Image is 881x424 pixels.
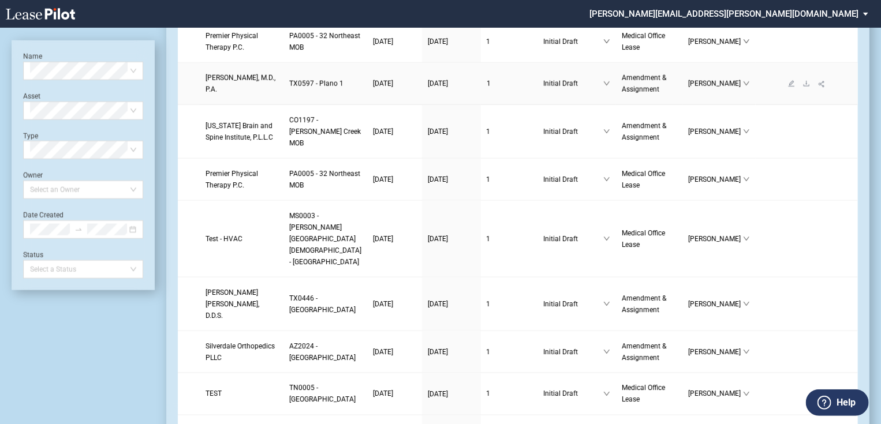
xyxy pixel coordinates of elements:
[289,30,361,53] a: PA0005 - 32 Northeast MOB
[206,168,278,191] a: Premier Physical Therapy P.C.
[428,78,475,89] a: [DATE]
[603,176,610,183] span: down
[428,126,475,137] a: [DATE]
[23,171,43,179] label: Owner
[743,391,750,397] span: down
[289,292,361,316] a: TX0446 - [GEOGRAPHIC_DATA]
[206,74,275,93] span: Joseph K. Leveno, M.D., P.A.
[622,168,677,191] a: Medical Office Lease
[688,36,743,47] span: [PERSON_NAME]
[289,116,361,147] span: CO1197 - Aurora Cherry Creek MOB
[289,342,356,362] span: AZ2024 - Grayhawk Medical Plaza
[428,235,448,243] span: [DATE]
[23,92,40,100] label: Asset
[487,175,491,183] span: 1
[543,346,603,358] span: Initial Draft
[688,233,743,245] span: [PERSON_NAME]
[289,168,361,191] a: PA0005 - 32 Northeast MOB
[289,114,361,149] a: CO1197 - [PERSON_NAME] Creek MOB
[543,174,603,185] span: Initial Draft
[622,294,666,314] span: Amendment & Assignment
[373,346,416,358] a: [DATE]
[428,80,448,88] span: [DATE]
[743,176,750,183] span: down
[373,300,393,308] span: [DATE]
[487,37,491,46] span: 1
[289,382,361,406] a: TN0005 - [GEOGRAPHIC_DATA]
[428,346,475,358] a: [DATE]
[622,170,665,189] span: Medical Office Lease
[622,122,666,141] span: Amendment & Assignment
[818,80,826,88] span: share-alt
[487,36,532,47] a: 1
[784,80,799,88] a: edit
[206,32,258,51] span: Premier Physical Therapy P.C.
[487,235,491,243] span: 1
[806,389,869,416] button: Help
[837,395,856,410] label: Help
[603,348,610,355] span: down
[428,390,448,398] span: [DATE]
[487,346,532,358] a: 1
[373,348,393,356] span: [DATE]
[289,212,361,266] span: MS0003 - Jackson Baptist Medical Center - Belhaven
[622,72,677,95] a: Amendment & Assignment
[428,233,475,245] a: [DATE]
[487,80,491,88] span: 1
[373,390,393,398] span: [DATE]
[428,298,475,310] a: [DATE]
[206,233,278,245] a: Test - HVAC
[74,226,83,234] span: to
[688,126,743,137] span: [PERSON_NAME]
[622,120,677,143] a: Amendment & Assignment
[688,298,743,310] span: [PERSON_NAME]
[487,126,532,137] a: 1
[373,37,393,46] span: [DATE]
[373,233,416,245] a: [DATE]
[543,298,603,310] span: Initial Draft
[206,72,278,95] a: [PERSON_NAME], M.D., P.A.
[23,251,43,259] label: Status
[74,226,83,234] span: swap-right
[803,80,810,87] span: download
[373,80,393,88] span: [DATE]
[373,126,416,137] a: [DATE]
[206,120,278,143] a: [US_STATE] Brain and Spine Institute, P.L.L.C
[622,384,665,404] span: Medical Office Lease
[373,298,416,310] a: [DATE]
[373,36,416,47] a: [DATE]
[622,340,677,363] a: Amendment & Assignment
[206,235,242,243] span: Test - HVAC
[743,235,750,242] span: down
[743,80,750,87] span: down
[622,74,666,93] span: Amendment & Assignment
[688,388,743,400] span: [PERSON_NAME]
[206,388,278,400] a: TEST
[487,348,491,356] span: 1
[622,30,677,53] a: Medical Office Lease
[622,227,677,250] a: Medical Office Lease
[373,78,416,89] a: [DATE]
[487,127,491,136] span: 1
[603,38,610,45] span: down
[206,342,275,362] span: Silverdale Orthopedics PLLC
[206,287,278,321] a: [PERSON_NAME] [PERSON_NAME], D.D.S.
[289,32,360,51] span: PA0005 - 32 Northeast MOB
[206,122,273,141] span: Colorado Brain and Spine Institute, P.L.L.C
[206,170,258,189] span: Premier Physical Therapy P.C.
[289,294,356,314] span: TX0446 - Museum Medical Tower
[289,340,361,363] a: AZ2024 - [GEOGRAPHIC_DATA]
[289,170,360,189] span: PA0005 - 32 Northeast MOB
[543,36,603,47] span: Initial Draft
[603,128,610,135] span: down
[289,384,356,404] span: TN0005 - 8 City Blvd
[622,32,665,51] span: Medical Office Lease
[428,175,448,183] span: [DATE]
[206,30,278,53] a: Premier Physical Therapy P.C.
[206,288,259,320] span: Andrew Scott Benoit, D.D.S.
[743,38,750,45] span: down
[487,233,532,245] a: 1
[23,52,42,61] label: Name
[428,36,475,47] a: [DATE]
[487,298,532,310] a: 1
